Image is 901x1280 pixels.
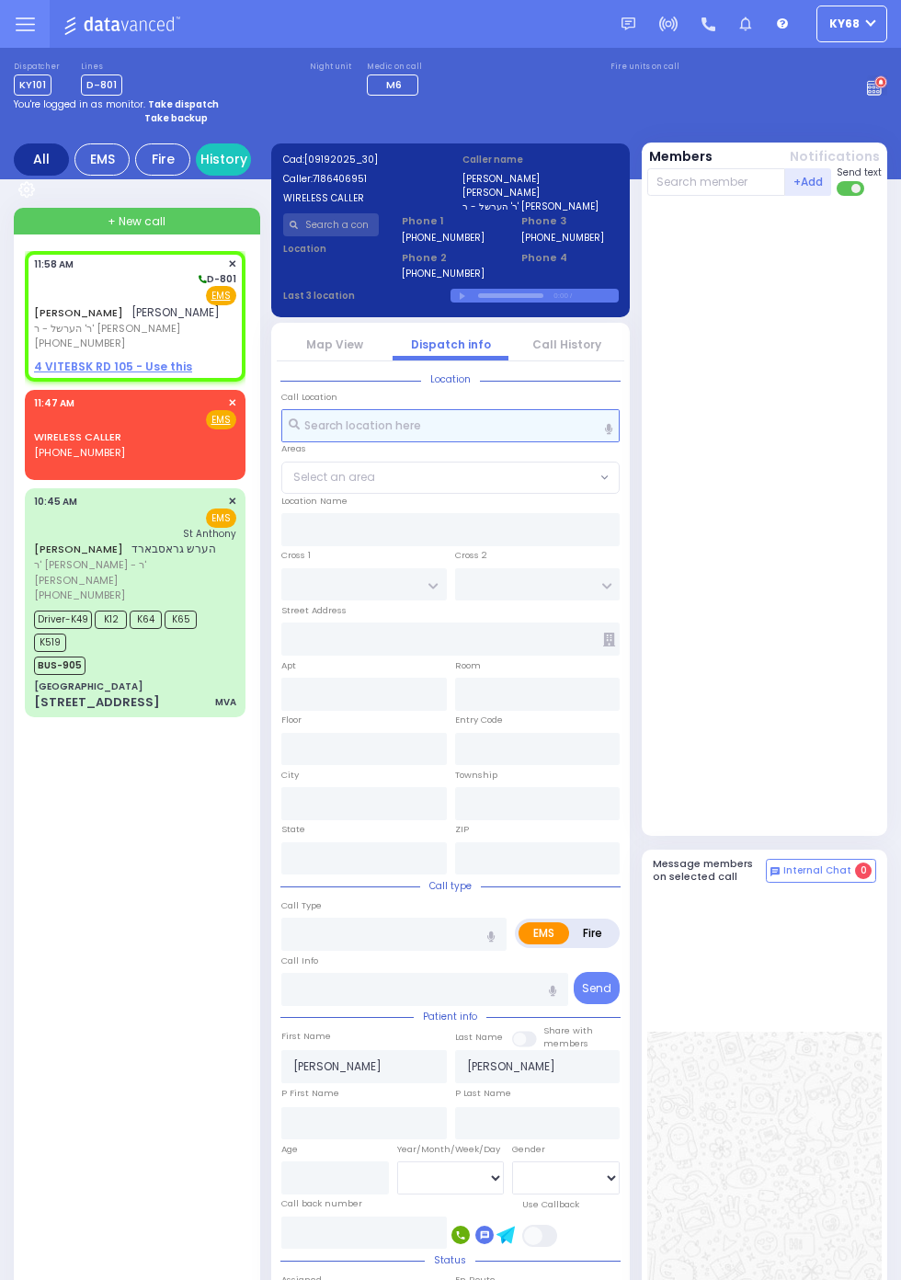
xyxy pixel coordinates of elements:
[622,17,635,31] img: message.svg
[766,859,876,883] button: Internal Chat 0
[455,659,481,672] label: Room
[649,147,713,166] button: Members
[568,922,617,944] label: Fire
[281,442,306,455] label: Areas
[414,1010,486,1023] span: Patient info
[34,321,220,337] span: ר' הערשל - ר' [PERSON_NAME]
[455,823,469,836] label: ZIP
[14,62,60,73] label: Dispatcher
[183,527,236,541] span: St Anthony
[512,1143,545,1156] label: Gender
[34,396,74,410] span: 11:47 AM
[228,257,236,272] span: ✕
[521,250,618,266] span: Phone 4
[455,1087,511,1100] label: P Last Name
[421,372,480,386] span: Location
[785,168,831,196] button: +Add
[455,769,497,782] label: Township
[519,922,569,944] label: EMS
[281,391,337,404] label: Call Location
[281,495,348,508] label: Location Name
[281,954,318,967] label: Call Info
[34,634,66,652] span: K519
[281,1197,362,1210] label: Call back number
[304,153,378,166] span: [09192025_30]
[281,604,347,617] label: Street Address
[131,541,216,556] span: הערש גראסבארד
[829,16,860,32] span: ky68
[402,213,498,229] span: Phone 1
[281,714,302,726] label: Floor
[206,509,236,528] span: EMS
[148,97,219,111] strong: Take dispatch
[281,1030,331,1043] label: First Name
[34,680,143,693] div: [GEOGRAPHIC_DATA]
[281,1143,298,1156] label: Age
[522,1198,579,1211] label: Use Callback
[574,972,620,1004] button: Send
[420,879,481,893] span: Call type
[14,97,145,111] span: You're logged in as monitor.
[34,588,125,602] span: [PHONE_NUMBER]
[14,143,69,176] div: All
[228,494,236,509] span: ✕
[108,213,165,230] span: + New call
[228,395,236,411] span: ✕
[455,714,503,726] label: Entry Code
[521,213,618,229] span: Phone 3
[34,305,123,320] a: [PERSON_NAME]
[215,695,236,709] div: MVA
[283,213,380,236] input: Search a contact
[34,445,125,460] span: [PHONE_NUMBER]
[770,867,780,876] img: comment-alt.png
[34,359,192,374] u: 4 VITEBSK RD 105 - Use this
[532,337,601,352] a: Call History
[14,74,51,96] span: KY101
[790,147,880,166] button: Notifications
[34,611,92,629] span: Driver-K49
[34,257,74,271] span: 11:58 AM
[130,611,162,629] span: K64
[402,267,485,280] label: [PHONE_NUMBER]
[610,62,679,73] label: Fire units on call
[196,143,251,176] a: History
[402,250,498,266] span: Phone 2
[34,336,125,350] span: [PHONE_NUMBER]
[837,166,882,179] span: Send text
[816,6,887,42] button: ky68
[386,77,402,92] span: M6
[543,1024,593,1036] small: Share with
[462,172,619,186] label: [PERSON_NAME]
[281,549,311,562] label: Cross 1
[281,899,322,912] label: Call Type
[455,1031,503,1044] label: Last Name
[603,633,615,646] span: Other building occupants
[402,231,485,245] label: [PHONE_NUMBER]
[462,186,619,200] label: [PERSON_NAME]
[283,289,451,303] label: Last 3 location
[293,469,375,486] span: Select an area
[211,289,231,303] u: EMS
[367,62,424,73] label: Medic on call
[837,179,866,198] label: Turn off text
[283,172,439,186] label: Caller:
[425,1253,475,1267] span: Status
[63,13,186,36] img: Logo
[281,409,620,442] input: Search location here
[411,337,491,352] a: Dispatch info
[543,1037,588,1049] span: members
[310,62,351,73] label: Night unit
[521,231,604,245] label: [PHONE_NUMBER]
[455,549,487,562] label: Cross 2
[281,769,299,782] label: City
[81,62,122,73] label: Lines
[34,429,121,444] a: WIRELESS CALLER
[211,413,231,427] u: EMS
[34,495,77,509] span: 10:45 AM
[397,1143,505,1156] div: Year/Month/Week/Day
[653,858,767,882] h5: Message members on selected call
[34,657,86,675] span: BUS-905
[165,611,197,629] span: K65
[283,191,439,205] label: WIRELESS CALLER
[34,542,123,556] a: [PERSON_NAME]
